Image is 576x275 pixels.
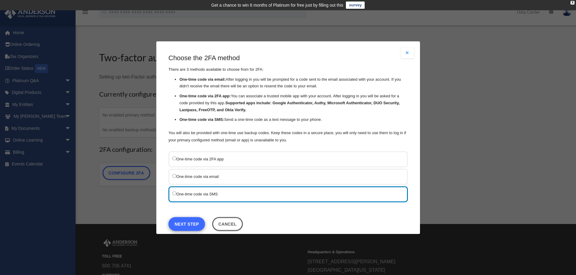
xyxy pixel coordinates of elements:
h3: Choose the 2FA method [168,53,408,63]
div: Get a chance to win 6 months of Platinum for free just by filling out this [211,2,343,9]
li: You can associate a trusted mobile app with your account. After logging in you will be asked for ... [179,93,408,113]
button: Close modal [401,47,414,58]
label: One-time code via email [172,172,398,180]
input: One-time code via SMS [172,191,176,195]
a: Next Step [168,217,205,231]
strong: One-time code via SMS: [179,117,224,122]
strong: One-time code via email: [179,77,226,81]
p: You will also be provided with one-time use backup codes. Keep these codes in a secure place, you... [168,129,408,143]
strong: One-time code via 2FA app: [179,94,231,98]
button: Close this dialog window [212,217,242,231]
li: After logging in you will be prompted for a code sent to the email associated with your account. ... [179,76,408,90]
strong: Supported apps include: Google Authenticator, Authy, Microsoft Authenticator, DUO Security, Lastp... [179,100,399,112]
label: One-time code via SMS [172,190,398,197]
div: There are 3 methods available to choose from for 2FA: [168,53,408,144]
li: Send a one-time code as a text message to your phone. [179,116,408,123]
input: One-time code via 2FA app [172,156,176,160]
input: One-time code via email [172,174,176,177]
div: close [571,1,574,5]
label: One-time code via 2FA app [172,155,398,162]
a: survey [346,2,365,9]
